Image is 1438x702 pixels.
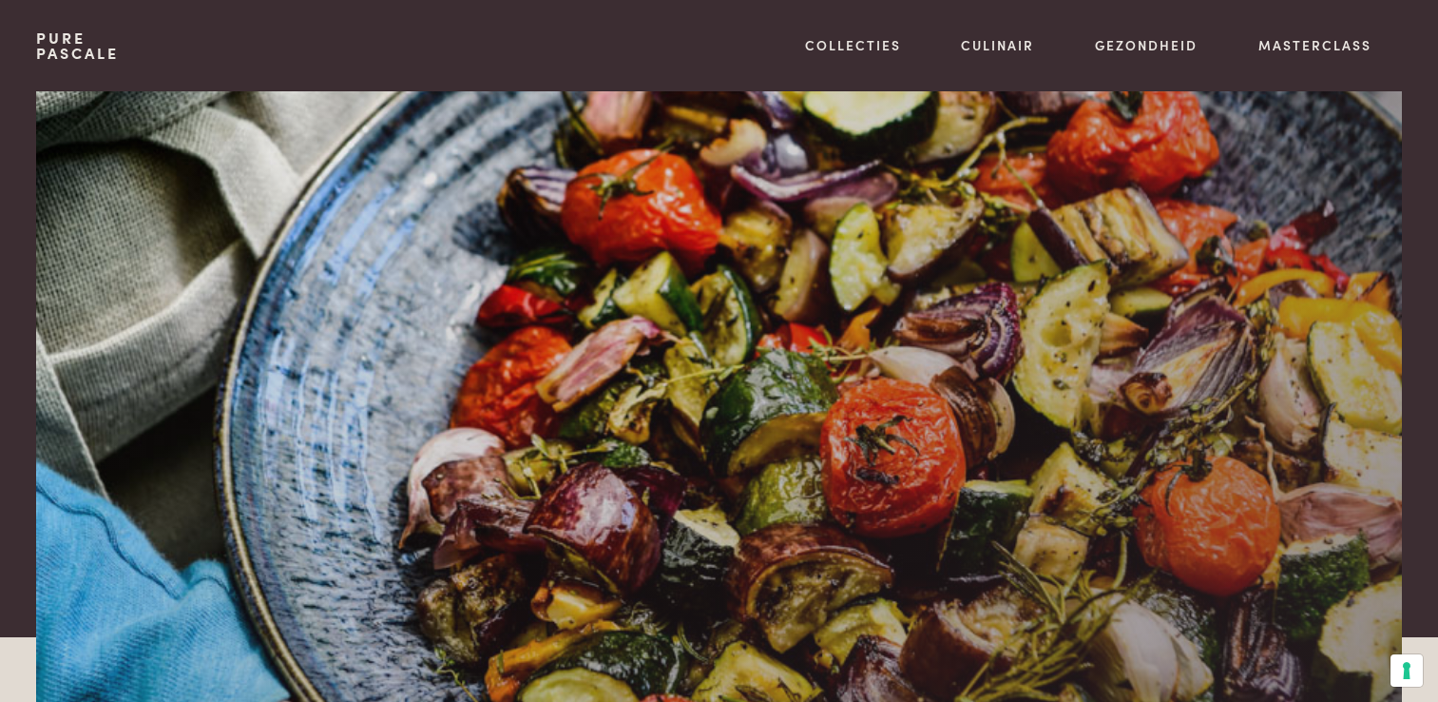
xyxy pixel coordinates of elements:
[36,30,119,61] a: PurePascale
[961,35,1034,55] a: Culinair
[1095,35,1198,55] a: Gezondheid
[805,35,901,55] a: Collecties
[1390,654,1423,687] button: Uw voorkeuren voor toestemming voor trackingtechnologieën
[1258,35,1371,55] a: Masterclass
